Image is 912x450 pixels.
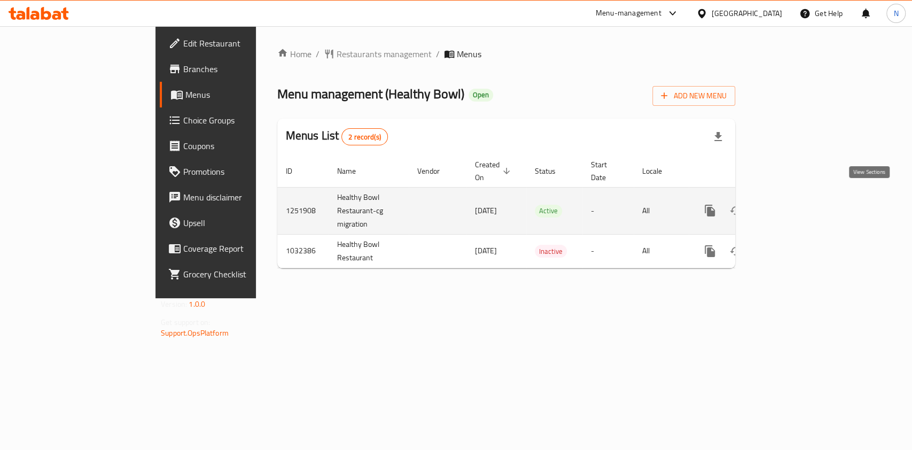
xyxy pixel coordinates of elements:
[697,198,723,223] button: more
[582,187,634,234] td: -
[723,238,749,264] button: Change Status
[535,165,570,177] span: Status
[634,187,689,234] td: All
[697,238,723,264] button: more
[160,210,308,236] a: Upsell
[535,245,567,258] span: Inactive
[475,244,497,258] span: [DATE]
[337,165,370,177] span: Name
[183,139,299,152] span: Coupons
[160,236,308,261] a: Coverage Report
[893,7,898,19] span: N
[185,88,299,101] span: Menus
[329,187,409,234] td: Healthy Bowl Restaurant-cg migration
[160,184,308,210] a: Menu disclaimer
[591,158,621,184] span: Start Date
[160,133,308,159] a: Coupons
[689,155,808,188] th: Actions
[469,89,493,102] div: Open
[436,48,440,60] li: /
[183,165,299,178] span: Promotions
[160,82,308,107] a: Menus
[161,315,210,329] span: Get support on:
[316,48,319,60] li: /
[582,234,634,268] td: -
[183,268,299,281] span: Grocery Checklist
[469,90,493,99] span: Open
[183,114,299,127] span: Choice Groups
[183,37,299,50] span: Edit Restaurant
[183,216,299,229] span: Upsell
[712,7,782,19] div: [GEOGRAPHIC_DATA]
[277,48,735,60] nav: breadcrumb
[329,234,409,268] td: Healthy Bowl Restaurant
[277,155,808,268] table: enhanced table
[457,48,481,60] span: Menus
[634,234,689,268] td: All
[642,165,676,177] span: Locale
[160,159,308,184] a: Promotions
[342,132,387,142] span: 2 record(s)
[475,158,513,184] span: Created On
[286,165,306,177] span: ID
[277,82,464,106] span: Menu management ( Healthy Bowl )
[417,165,454,177] span: Vendor
[183,242,299,255] span: Coverage Report
[324,48,432,60] a: Restaurants management
[341,128,388,145] div: Total records count
[161,297,187,311] span: Version:
[286,128,388,145] h2: Menus List
[189,297,205,311] span: 1.0.0
[723,198,749,223] button: Change Status
[661,89,727,103] span: Add New Menu
[652,86,735,106] button: Add New Menu
[160,261,308,287] a: Grocery Checklist
[475,204,497,218] span: [DATE]
[596,7,661,20] div: Menu-management
[160,30,308,56] a: Edit Restaurant
[535,205,562,217] span: Active
[183,191,299,204] span: Menu disclaimer
[337,48,432,60] span: Restaurants management
[161,326,229,340] a: Support.OpsPlatform
[160,107,308,133] a: Choice Groups
[160,56,308,82] a: Branches
[183,63,299,75] span: Branches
